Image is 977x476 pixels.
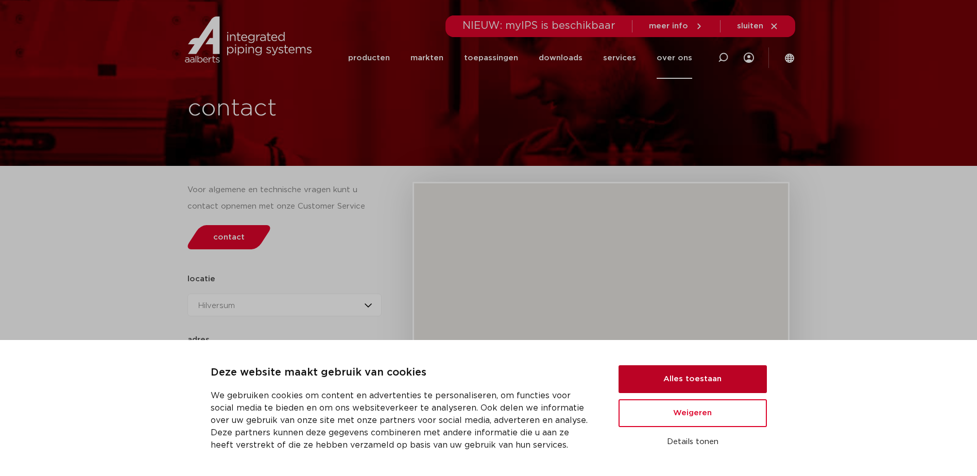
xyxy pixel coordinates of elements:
a: sluiten [737,22,779,31]
span: NIEUW: myIPS is beschikbaar [462,21,615,31]
a: toepassingen [464,37,518,79]
a: downloads [539,37,582,79]
h1: contact [187,92,526,125]
a: producten [348,37,390,79]
span: sluiten [737,22,763,30]
nav: Menu [348,37,692,79]
button: Weigeren [619,399,767,427]
button: Alles toestaan [619,365,767,393]
span: contact [213,233,245,241]
span: meer info [649,22,688,30]
strong: locatie [187,275,215,283]
a: over ons [657,37,692,79]
button: Details tonen [619,433,767,451]
a: services [603,37,636,79]
p: Deze website maakt gebruik van cookies [211,365,594,381]
span: Hilversum [198,302,235,310]
div: Voor algemene en technische vragen kunt u contact opnemen met onze Customer Service [187,182,382,215]
a: meer info [649,22,704,31]
div: my IPS [744,37,754,79]
p: We gebruiken cookies om content en advertenties te personaliseren, om functies voor social media ... [211,389,594,451]
a: contact [184,225,273,249]
a: markten [410,37,443,79]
